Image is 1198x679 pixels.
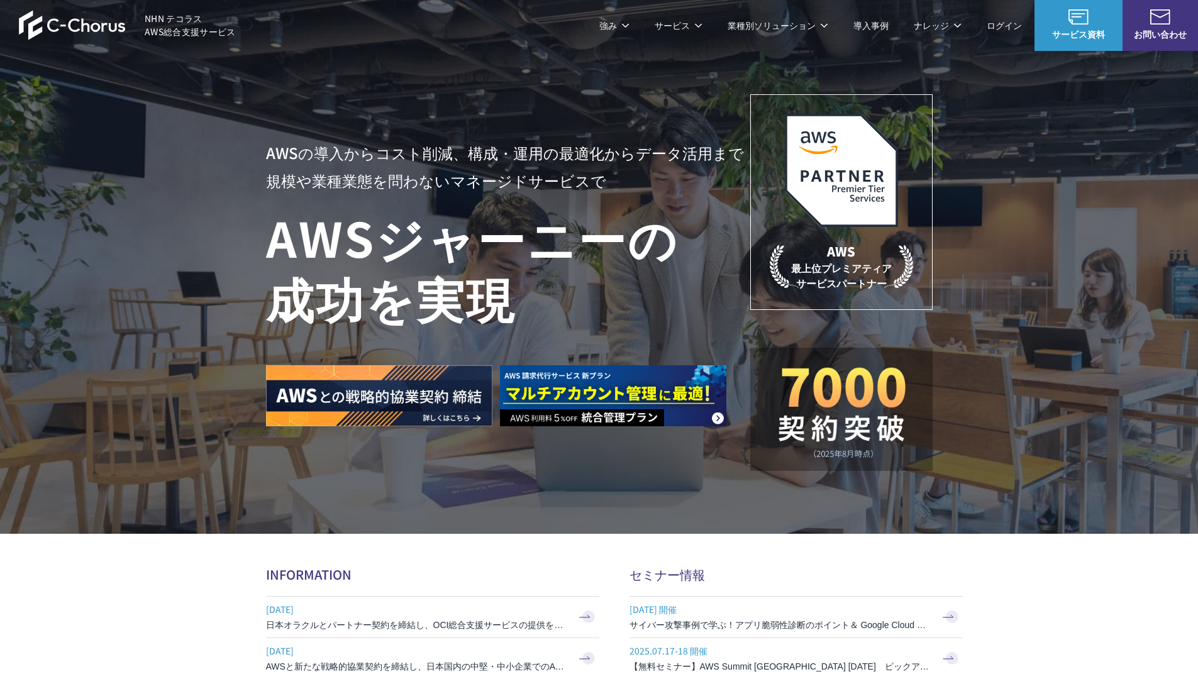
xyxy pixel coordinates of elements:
[770,242,913,290] p: 最上位プレミアティア サービスパートナー
[145,12,236,38] span: NHN テコラス AWS総合支援サービス
[1150,9,1170,25] img: お問い合わせ
[266,565,599,583] h2: INFORMATION
[266,365,492,426] img: AWSとの戦略的協業契約 締結
[775,367,907,458] img: 契約件数
[1034,28,1123,41] span: サービス資料
[266,597,599,638] a: [DATE] 日本オラクルとパートナー契約を締結し、OCI総合支援サービスの提供を開始
[266,638,599,679] a: [DATE] AWSと新たな戦略的協業契約を締結し、日本国内の中堅・中小企業でのAWS活用を加速
[785,114,898,227] img: AWSプレミアティアサービスパートナー
[914,19,962,32] p: ナレッジ
[599,19,630,32] p: 強み
[1068,9,1089,25] img: AWS総合支援サービス C-Chorus サービス資料
[655,19,702,32] p: サービス
[630,565,963,583] h2: セミナー情報
[266,641,568,660] span: [DATE]
[266,207,750,328] h1: AWS ジャーニーの 成功を実現
[266,660,568,673] h3: AWSと新たな戦略的協業契約を締結し、日本国内の中堅・中小企業でのAWS活用を加速
[266,139,750,194] p: AWSの導入からコスト削減、 構成・運用の最適化からデータ活用まで 規模や業種業態を問わない マネージドサービスで
[827,242,855,260] em: AWS
[630,600,931,619] span: [DATE] 開催
[728,19,828,32] p: 業種別ソリューション
[630,660,931,673] h3: 【無料セミナー】AWS Summit [GEOGRAPHIC_DATA] [DATE] ピックアップセッション
[630,597,963,638] a: [DATE] 開催 サイバー攻撃事例で学ぶ！アプリ脆弱性診断のポイント＆ Google Cloud セキュリティ対策
[630,638,963,679] a: 2025.07.17-18 開催 【無料セミナー】AWS Summit [GEOGRAPHIC_DATA] [DATE] ピックアップセッション
[19,10,236,40] a: AWS総合支援サービス C-Chorus NHN テコラスAWS総合支援サービス
[266,619,568,631] h3: 日本オラクルとパートナー契約を締結し、OCI総合支援サービスの提供を開始
[266,600,568,619] span: [DATE]
[630,619,931,631] h3: サイバー攻撃事例で学ぶ！アプリ脆弱性診断のポイント＆ Google Cloud セキュリティ対策
[1123,28,1198,41] span: お問い合わせ
[987,19,1022,32] a: ログイン
[630,641,931,660] span: 2025.07.17-18 開催
[500,365,726,426] img: AWS請求代行サービス 統合管理プラン
[853,19,889,32] a: 導入事例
